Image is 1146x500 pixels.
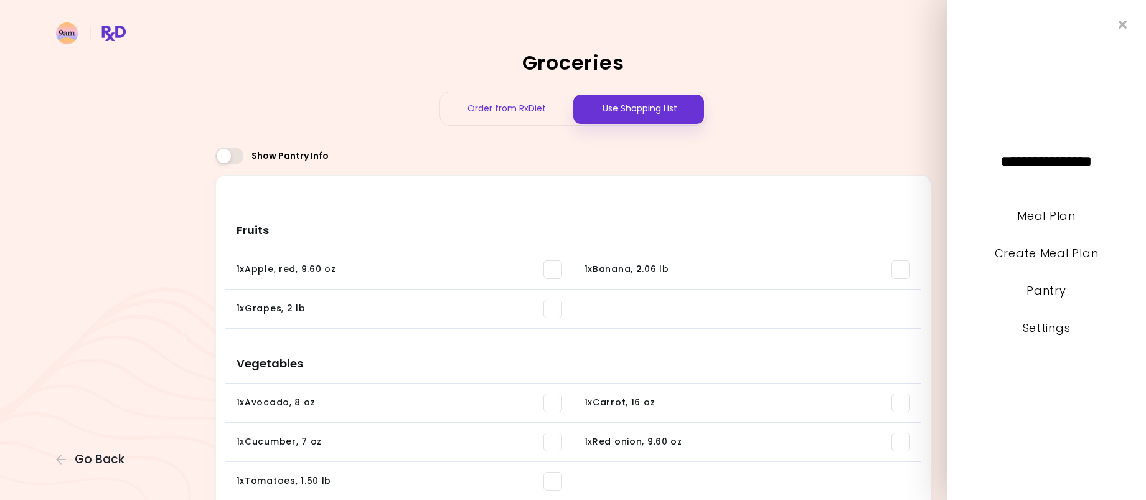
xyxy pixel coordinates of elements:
[1023,320,1071,336] a: Settings
[225,334,921,384] h3: Vegetables
[995,245,1099,261] a: Create Meal Plan
[215,53,931,73] h2: Groceries
[585,436,682,448] div: 1 x Red onion , 9.60 oz
[237,436,322,448] div: 1 x Cucumber , 7 oz
[585,263,669,276] div: 1 x Banana , 2.06 lb
[237,303,306,315] div: 1 x Grapes , 2 lb
[237,475,332,488] div: 1 x Tomatoes , 1.50 lb
[440,92,573,125] div: Order from RxDiet
[1119,19,1127,31] i: Close
[1017,208,1075,224] a: Meal Plan
[75,453,124,466] span: Go Back
[56,22,126,44] img: RxDiet
[251,151,329,162] span: Show Pantry Info
[225,200,921,250] h3: Fruits
[573,92,707,125] div: Use Shopping List
[237,263,336,276] div: 1 x Apple, red , 9.60 oz
[56,453,131,466] button: Go Back
[1026,283,1066,298] a: Pantry
[237,397,316,409] div: 1 x Avocado , 8 oz
[585,397,655,409] div: 1 x Carrot , 16 oz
